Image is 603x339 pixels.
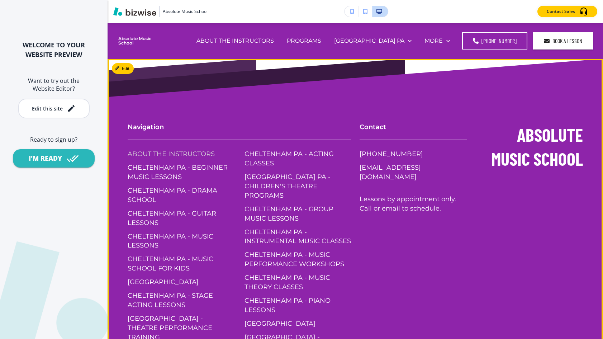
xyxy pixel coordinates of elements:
[11,40,96,60] h2: WELCOME TO YOUR WEBSITE PREVIEW
[244,173,351,201] p: [GEOGRAPHIC_DATA] PA - CHILDREN'S THEATRE PROGRAMS
[244,319,315,329] p: [GEOGRAPHIC_DATA]
[32,106,63,111] div: Edit this site
[287,37,321,45] p: PROGRAMS
[128,255,234,273] p: CHELTENHAM PA - MUSIC SCHOOL FOR KIDS
[128,186,234,205] p: CHELTENHAM PA - DRAMA SCHOOL
[18,99,90,118] button: Edit this site
[163,8,208,15] h3: Absolute Music School
[196,37,274,45] p: ABOUT THE INSTRUCTORS
[11,136,96,143] h6: Ready to sign up?
[424,37,443,45] p: MORE
[244,228,351,246] p: CHELTENHAM PA - INSTRUMENTAL MUSIC CLASSES
[244,250,351,269] p: CHELTENHAM PA - MUSIC PERFORMANCE WORKSHOPS
[113,6,208,17] button: Absolute Music School
[462,32,527,50] a: [PHONE_NUMBER]
[244,150,351,168] p: CHELTENHAM PA - ACTING CLASSES
[128,123,164,131] strong: Navigation
[244,205,351,223] p: CHELTENHAM PA - GROUP MUSIC LESSONS
[128,232,234,251] p: CHELTENHAM PA - MUSIC LESSONS
[128,163,234,182] p: CHELTENHAM PA - BEGINNER MUSIC LESSONS
[334,37,404,45] p: [GEOGRAPHIC_DATA] PA
[11,77,96,93] h6: Want to try out the Website Editor?
[113,7,156,16] img: Bizwise Logo
[244,273,351,292] p: CHELTENHAM PA - MUSIC THEORY CLASSES
[547,8,575,15] p: Contact Sales
[360,163,467,182] a: [EMAIL_ADDRESS][DOMAIN_NAME]
[360,150,423,159] a: [PHONE_NUMBER]
[13,149,95,168] button: I'M READY
[244,296,351,315] p: CHELTENHAM PA - PIANO LESSONS
[537,6,597,17] button: Contact Sales
[118,37,162,45] h4: Absolute Music School
[29,154,62,163] div: I'M READY
[476,123,583,170] h3: Absolute Music School
[360,123,386,131] strong: Contact
[128,278,199,287] p: [GEOGRAPHIC_DATA]
[360,195,467,213] p: Lessons by appointment only. Call or email to schedule.
[533,32,593,50] a: Book a Lesson
[112,63,134,74] button: Edit
[128,291,234,310] p: CHELTENHAM PA - STAGE ACTING LESSONS
[128,209,234,228] p: CHELTENHAM PA - GUITAR LESSONS
[128,150,215,159] p: ABOUT THE INSTRUCTORS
